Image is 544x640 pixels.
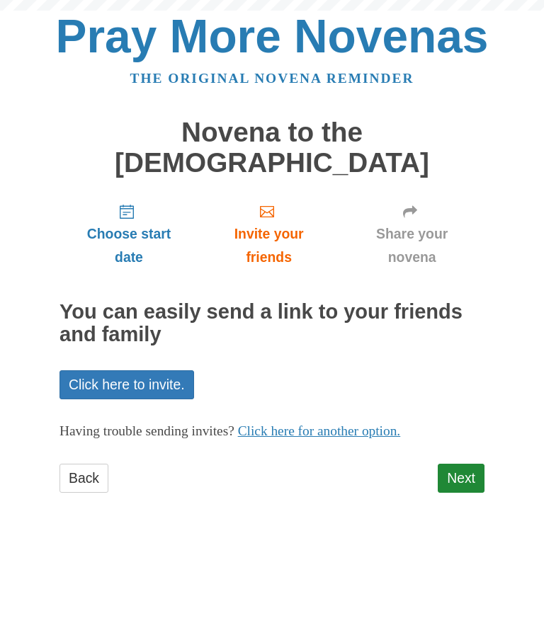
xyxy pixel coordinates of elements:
a: Back [59,464,108,493]
span: Invite your friends [212,222,325,269]
a: Next [438,464,484,493]
span: Share your novena [353,222,470,269]
h1: Novena to the [DEMOGRAPHIC_DATA] [59,118,484,178]
a: Share your novena [339,192,484,276]
span: Choose start date [74,222,184,269]
span: Having trouble sending invites? [59,423,234,438]
a: Click here for another option. [238,423,401,438]
a: Click here to invite. [59,370,194,399]
a: Invite your friends [198,192,339,276]
a: Pray More Novenas [56,10,489,62]
a: The original novena reminder [130,71,414,86]
a: Choose start date [59,192,198,276]
h2: You can easily send a link to your friends and family [59,301,484,346]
